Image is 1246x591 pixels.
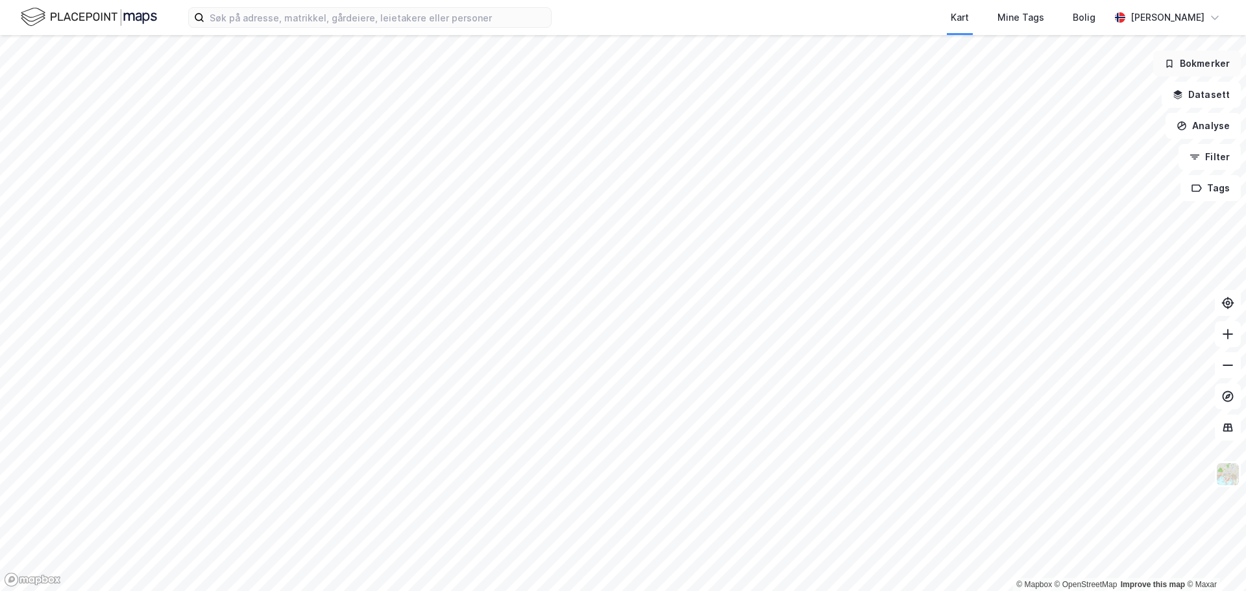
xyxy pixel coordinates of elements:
[1166,113,1241,139] button: Analyse
[204,8,551,27] input: Søk på adresse, matrikkel, gårdeiere, leietakere eller personer
[1055,580,1118,589] a: OpenStreetMap
[1181,529,1246,591] div: Kontrollprogram for chat
[21,6,157,29] img: logo.f888ab2527a4732fd821a326f86c7f29.svg
[1073,10,1095,25] div: Bolig
[1179,144,1241,170] button: Filter
[1130,10,1204,25] div: [PERSON_NAME]
[951,10,969,25] div: Kart
[4,572,61,587] a: Mapbox homepage
[1121,580,1185,589] a: Improve this map
[1215,462,1240,487] img: Z
[1181,529,1246,591] iframe: Chat Widget
[1162,82,1241,108] button: Datasett
[1180,175,1241,201] button: Tags
[997,10,1044,25] div: Mine Tags
[1153,51,1241,77] button: Bokmerker
[1016,580,1052,589] a: Mapbox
